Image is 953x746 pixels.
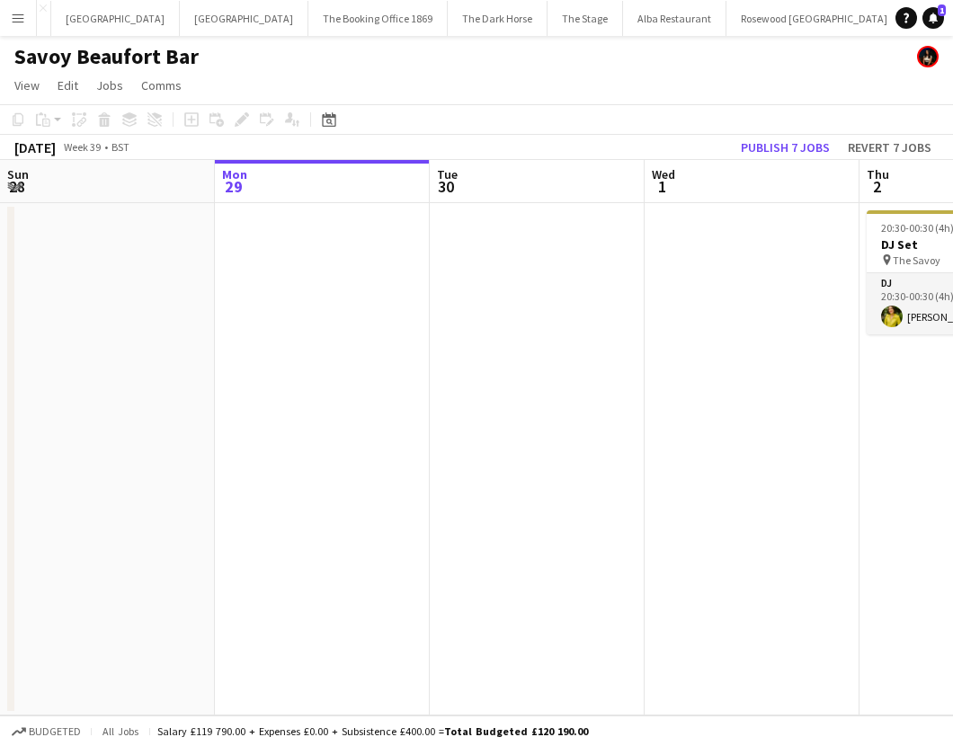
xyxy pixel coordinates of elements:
span: Total Budgeted £120 190.00 [444,724,588,738]
span: 29 [219,176,247,197]
span: Thu [867,166,889,182]
span: 1 [938,4,946,16]
button: Revert 7 jobs [841,136,939,159]
span: 30 [434,176,458,197]
div: Salary £119 790.00 + Expenses £0.00 + Subsistence £400.00 = [157,724,588,738]
div: BST [111,140,129,154]
button: The Dark Horse [448,1,548,36]
a: Comms [134,74,189,97]
span: 2 [864,176,889,197]
span: Wed [652,166,675,182]
span: 1 [649,176,675,197]
span: Jobs [96,77,123,93]
button: Publish 7 jobs [734,136,837,159]
div: [DATE] [14,138,56,156]
a: Edit [50,74,85,97]
button: Budgeted [9,722,84,742]
button: Alba Restaurant [623,1,726,36]
span: Week 39 [59,140,104,154]
button: The Booking Office 1869 [308,1,448,36]
a: View [7,74,47,97]
button: [GEOGRAPHIC_DATA] [180,1,308,36]
span: Edit [58,77,78,93]
app-user-avatar: Helena Debono [917,46,939,67]
span: Mon [222,166,247,182]
span: Sun [7,166,29,182]
a: 1 [922,7,944,29]
span: 28 [4,176,29,197]
span: Comms [141,77,182,93]
span: View [14,77,40,93]
a: Jobs [89,74,130,97]
span: All jobs [99,724,142,738]
button: The Stage [548,1,623,36]
h1: Savoy Beaufort Bar [14,43,199,70]
span: Tue [437,166,458,182]
button: [GEOGRAPHIC_DATA] [51,1,180,36]
span: Budgeted [29,725,81,738]
span: The Savoy [893,253,940,267]
button: Rosewood [GEOGRAPHIC_DATA] [726,1,903,36]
